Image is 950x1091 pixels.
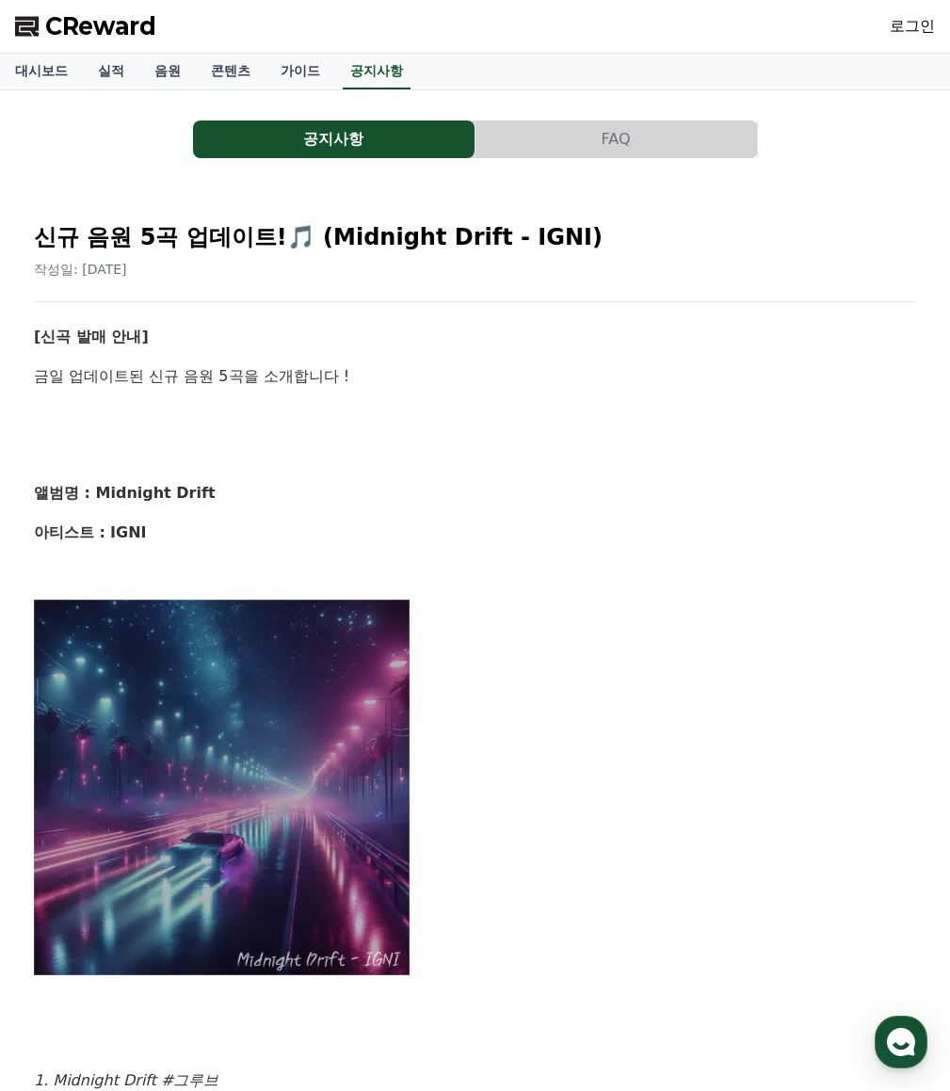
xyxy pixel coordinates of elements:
h2: 신규 음원 5곡 업데이트!🎵 (Midnight Drift - IGNI) [34,222,916,252]
span: CReward [45,11,156,41]
a: 공지사항 [193,120,475,158]
p: 금일 업데이트된 신규 음원 5곡을 소개합니다 ! [34,364,916,389]
strong: IGNI [110,523,146,541]
img: YY09Sep%2019,%202025102454_7fc1f49f2383e5c809bd05b5bff92047c2da3354e558a5d1daa46df5272a26ff.webp [34,599,411,975]
span: 작성일: [DATE] [34,262,127,277]
a: 콘텐츠 [196,54,266,89]
a: 실적 [83,54,139,89]
a: 공지사항 [343,54,411,89]
a: 가이드 [266,54,335,89]
button: FAQ [475,120,757,158]
a: CReward [15,11,156,41]
button: 공지사항 [193,120,475,158]
a: FAQ [475,120,758,158]
a: 음원 [139,54,196,89]
strong: 앨범명 : Midnight Drift [34,484,216,502]
em: 1. Midnight Drift #그루브 [34,1071,218,1089]
a: 로그인 [890,15,935,38]
strong: 아티스트 : [34,523,105,541]
strong: [신곡 발매 안내] [34,328,149,345]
